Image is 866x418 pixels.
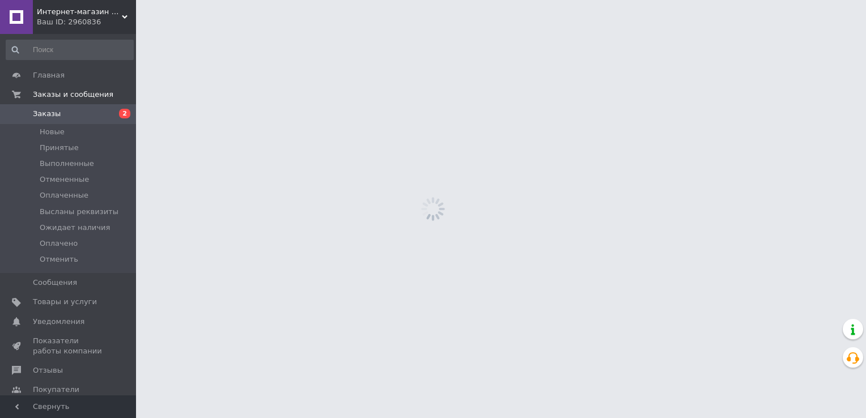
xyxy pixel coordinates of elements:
span: Главная [33,70,65,80]
span: Интернет-магазин Tailor [37,7,122,17]
span: Ожидает наличия [40,223,110,233]
span: Отменить [40,254,78,265]
span: Оплаченные [40,190,88,201]
span: Покупатели [33,385,79,395]
span: Оплачено [40,238,78,249]
span: Принятые [40,143,79,153]
span: Заказы [33,109,61,119]
span: Новые [40,127,65,137]
input: Поиск [6,40,134,60]
span: 2 [119,109,130,118]
span: Выполненные [40,159,94,169]
div: Ваш ID: 2960836 [37,17,136,27]
span: Показатели работы компании [33,336,105,356]
span: Уведомления [33,317,84,327]
span: Сообщения [33,278,77,288]
span: Отмененные [40,174,89,185]
span: Товары и услуги [33,297,97,307]
span: Высланы реквизиты [40,207,118,217]
span: Заказы и сообщения [33,89,113,100]
span: Отзывы [33,365,63,376]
